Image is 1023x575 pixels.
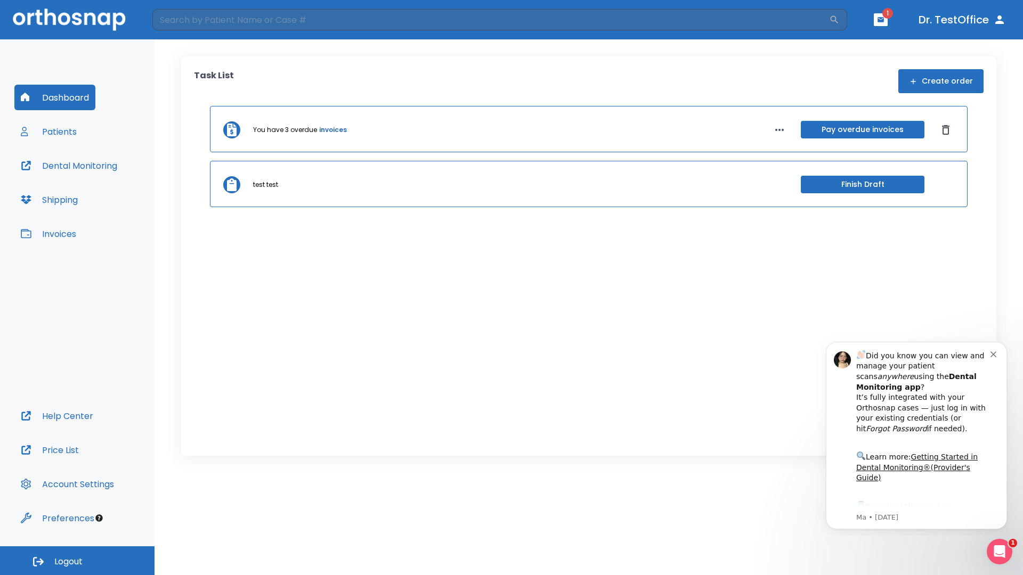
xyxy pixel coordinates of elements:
[319,125,347,135] a: invoices
[46,180,181,190] p: Message from Ma, sent 6w ago
[987,539,1012,564] iframe: Intercom live chat
[810,332,1023,536] iframe: Intercom notifications message
[253,125,317,135] p: You have 3 overdue
[181,17,189,25] button: Dismiss notification
[14,153,124,178] button: Dental Monitoring
[14,437,85,463] button: Price List
[54,556,83,568] span: Logout
[46,167,181,221] div: Download the app: | ​ Let us know if you need help getting started!
[14,471,120,497] button: Account Settings
[1009,539,1017,547] span: 1
[898,69,984,93] button: Create order
[14,403,100,429] button: Help Center
[14,187,84,212] button: Shipping
[14,85,95,110] button: Dashboard
[94,513,104,523] div: Tooltip anchor
[914,10,1010,29] button: Dr. TestOffice
[13,9,126,30] img: Orthosnap
[14,119,83,144] button: Patients
[937,121,954,138] button: Dismiss
[152,9,829,30] input: Search by Patient Name or Case #
[194,69,234,93] p: Task List
[14,505,101,531] button: Preferences
[46,170,141,189] a: App Store
[801,121,924,138] button: Pay overdue invoices
[882,8,893,19] span: 1
[253,180,278,190] p: test test
[801,176,924,193] button: Finish Draft
[14,221,83,247] button: Invoices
